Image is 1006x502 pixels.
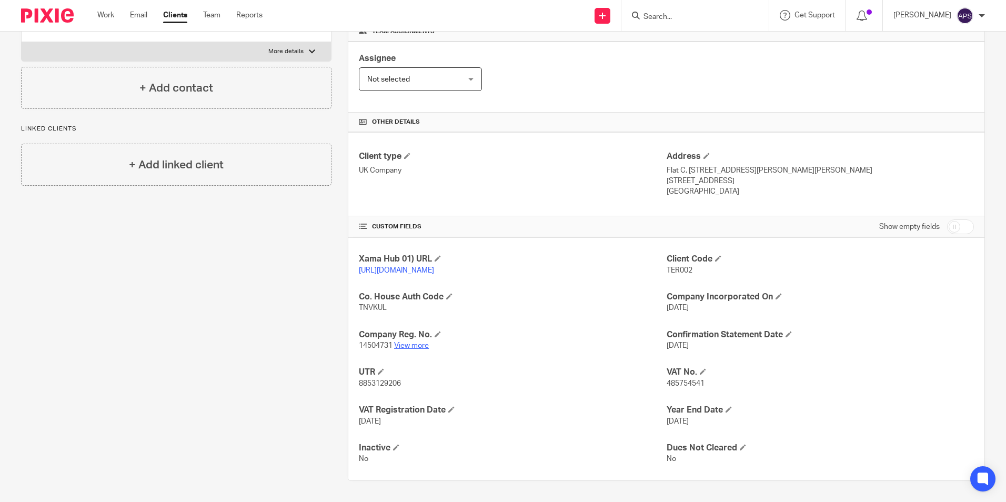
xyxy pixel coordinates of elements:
[268,47,304,56] p: More details
[163,10,187,21] a: Clients
[667,405,974,416] h4: Year End Date
[359,267,434,274] a: [URL][DOMAIN_NAME]
[359,223,666,231] h4: CUSTOM FIELDS
[667,380,705,387] span: 485754541
[359,304,387,312] span: TNVKUL
[129,157,224,173] h4: + Add linked client
[642,13,737,22] input: Search
[667,342,689,349] span: [DATE]
[236,10,263,21] a: Reports
[667,292,974,303] h4: Company Incorporated On
[359,380,401,387] span: 8853129206
[372,118,420,126] span: Other details
[667,186,974,197] p: [GEOGRAPHIC_DATA]
[893,10,951,21] p: [PERSON_NAME]
[21,125,331,133] p: Linked clients
[139,80,213,96] h4: + Add contact
[667,329,974,340] h4: Confirmation Statement Date
[667,367,974,378] h4: VAT No.
[21,8,74,23] img: Pixie
[359,151,666,162] h4: Client type
[359,165,666,176] p: UK Company
[667,418,689,425] span: [DATE]
[203,10,220,21] a: Team
[667,455,676,463] span: No
[359,329,666,340] h4: Company Reg. No.
[667,151,974,162] h4: Address
[667,176,974,186] p: [STREET_ADDRESS]
[794,12,835,19] span: Get Support
[394,342,429,349] a: View more
[97,10,114,21] a: Work
[359,54,396,63] span: Assignee
[367,76,410,83] span: Not selected
[667,254,974,265] h4: Client Code
[130,10,147,21] a: Email
[359,418,381,425] span: [DATE]
[667,443,974,454] h4: Dues Not Cleared
[359,342,393,349] span: 14504731
[359,443,666,454] h4: Inactive
[359,405,666,416] h4: VAT Registration Date
[359,367,666,378] h4: UTR
[879,222,940,232] label: Show empty fields
[359,455,368,463] span: No
[359,254,666,265] h4: Xama Hub 01) URL
[667,267,692,274] span: TER002
[667,165,974,176] p: Flat C, [STREET_ADDRESS][PERSON_NAME][PERSON_NAME]
[667,304,689,312] span: [DATE]
[359,292,666,303] h4: Co. House Auth Code
[957,7,973,24] img: svg%3E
